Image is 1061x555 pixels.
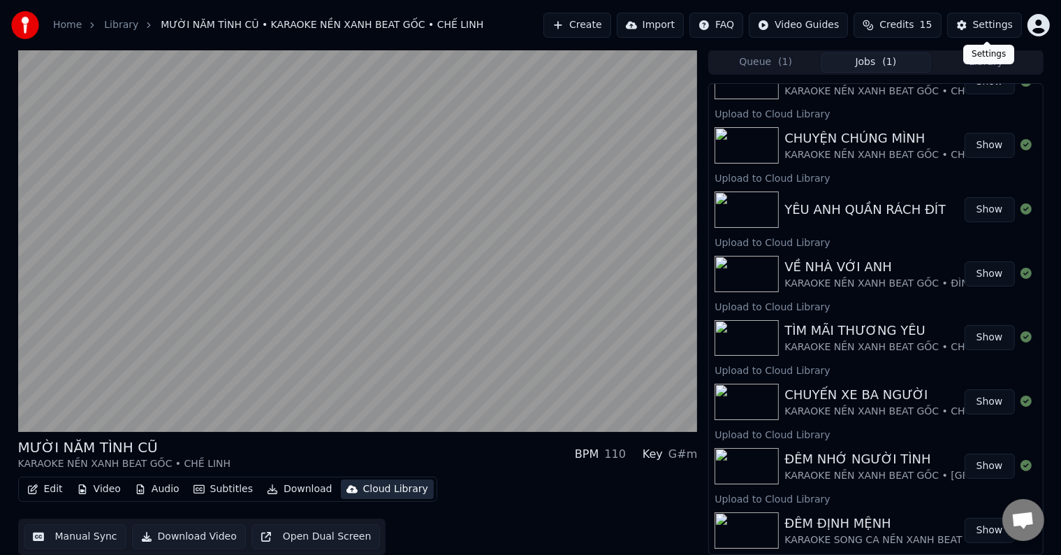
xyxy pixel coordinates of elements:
div: Cloud Library [363,482,428,496]
div: Upload to Cloud Library [709,105,1042,122]
button: Show [965,518,1015,543]
button: Credits15 [854,13,941,38]
span: MƯỜI NĂM TÌNH CŨ • KARAOKE NỀN XANH BEAT GỐC • CHẾ LINH [161,18,483,32]
div: Upload to Cloud Library [709,426,1042,442]
div: BPM [575,446,599,463]
button: Jobs [821,52,931,73]
div: 110 [604,446,626,463]
div: Open chat [1002,499,1044,541]
a: Home [53,18,82,32]
button: Manual Sync [24,524,126,549]
button: Open Dual Screen [251,524,381,549]
button: Download Video [132,524,246,549]
div: KARAOKE NỀN XANH BEAT GỐC • CHẾ LINH [784,148,997,162]
div: YÊU ANH QUẦN RÁCH ĐÍT [784,200,946,219]
div: KARAOKE NỀN XANH BEAT GỐC • CHẾ LINH [784,340,997,354]
div: VỀ NHÀ VỚI ANH [784,257,1000,277]
button: Video Guides [749,13,848,38]
button: Settings [947,13,1022,38]
button: Video [71,480,126,499]
img: youka [11,11,39,39]
button: Subtitles [188,480,258,499]
div: Upload to Cloud Library [709,233,1042,250]
nav: breadcrumb [53,18,483,32]
button: FAQ [689,13,743,38]
div: Upload to Cloud Library [709,490,1042,507]
button: Show [965,133,1015,158]
div: KARAOKE NỀN XANH BEAT GỐC • CHẾ LINH [784,85,997,99]
button: Show [965,197,1015,222]
button: Show [965,389,1015,415]
div: G#m [668,446,697,463]
div: KARAOKE NỀN XANH BEAT GỐC • [GEOGRAPHIC_DATA] [784,469,1053,483]
span: ( 1 ) [882,55,896,69]
span: 15 [920,18,932,32]
div: KARAOKE NỀN XANH BEAT GỐC • CHẾ LINH [784,405,997,419]
span: Credits [879,18,914,32]
div: Upload to Cloud Library [709,298,1042,315]
span: ( 1 ) [778,55,792,69]
div: TÌM MÃI THƯƠNG YÊU [784,321,997,340]
div: Key [643,446,663,463]
div: KARAOKE NỀN XANH BEAT GỐC • ĐÌNH DUY [784,277,1000,291]
div: CHUYẾN XE BA NGƯỜI [784,385,997,405]
button: Show [965,325,1015,350]
button: Show [965,261,1015,287]
a: Library [104,18,138,32]
div: CHUYỆN CHÚNG MÌNH [784,129,997,148]
div: Upload to Cloud Library [709,361,1042,378]
div: Upload to Cloud Library [709,169,1042,186]
button: Queue [710,52,821,73]
button: Create [543,13,611,38]
div: MƯỜI NĂM TÌNH CŨ [18,438,231,457]
div: Settings [973,18,1013,32]
button: Library [931,52,1041,73]
button: Edit [22,480,68,499]
button: Audio [129,480,185,499]
button: Import [617,13,684,38]
div: ĐÊM NHỚ NGƯỜI TÌNH [784,449,1053,469]
div: KARAOKE NỀN XANH BEAT GỐC • CHẾ LINH [18,457,231,471]
button: Show [965,454,1015,479]
div: Settings [963,45,1014,64]
button: Download [261,480,338,499]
